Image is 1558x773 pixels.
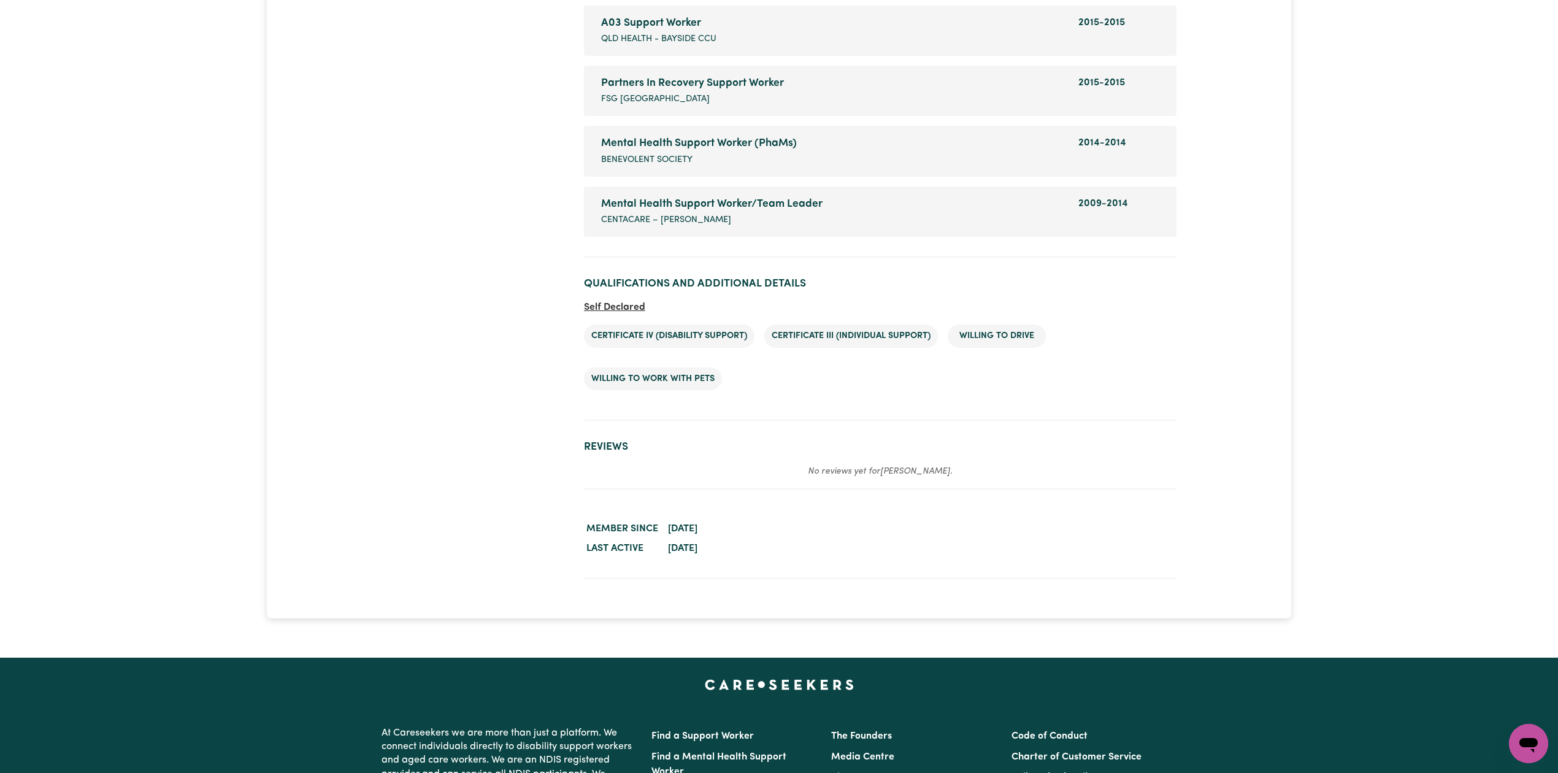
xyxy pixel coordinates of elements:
[584,367,722,391] li: Willing to work with pets
[584,325,754,348] li: Certificate IV (Disability Support)
[831,752,894,762] a: Media Centre
[601,213,731,227] span: Centacare – [PERSON_NAME]
[831,731,892,741] a: The Founders
[601,136,1064,152] div: Mental Health Support Worker (PhaMs)
[601,153,693,167] span: Benevolent Society
[1078,78,1125,88] span: 2015 - 2015
[808,467,953,476] em: No reviews yet for [PERSON_NAME] .
[1011,752,1142,762] a: Charter of Customer Service
[1078,138,1126,148] span: 2014 - 2014
[668,524,697,534] time: [DATE]
[601,33,716,46] span: QLD Health - Bayside CCU
[764,325,938,348] li: Certificate III (Individual Support)
[1509,724,1548,763] iframe: Button to launch messaging window
[651,731,754,741] a: Find a Support Worker
[1011,731,1088,741] a: Code of Conduct
[601,15,1064,31] div: A03 Support Worker
[705,680,854,690] a: Careseekers home page
[584,519,661,539] dt: Member since
[668,544,697,553] time: [DATE]
[948,325,1046,348] li: Willing to drive
[584,539,661,558] dt: Last active
[584,302,645,312] span: Self Declared
[1078,199,1128,209] span: 2009 - 2014
[601,196,1064,212] div: Mental Health Support Worker/Team Leader
[601,93,710,106] span: FSG [GEOGRAPHIC_DATA]
[1078,18,1125,28] span: 2015 - 2015
[601,75,1064,91] div: Partners In Recovery Support Worker
[584,440,1176,453] h2: Reviews
[584,277,1176,290] h2: Qualifications and Additional Details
